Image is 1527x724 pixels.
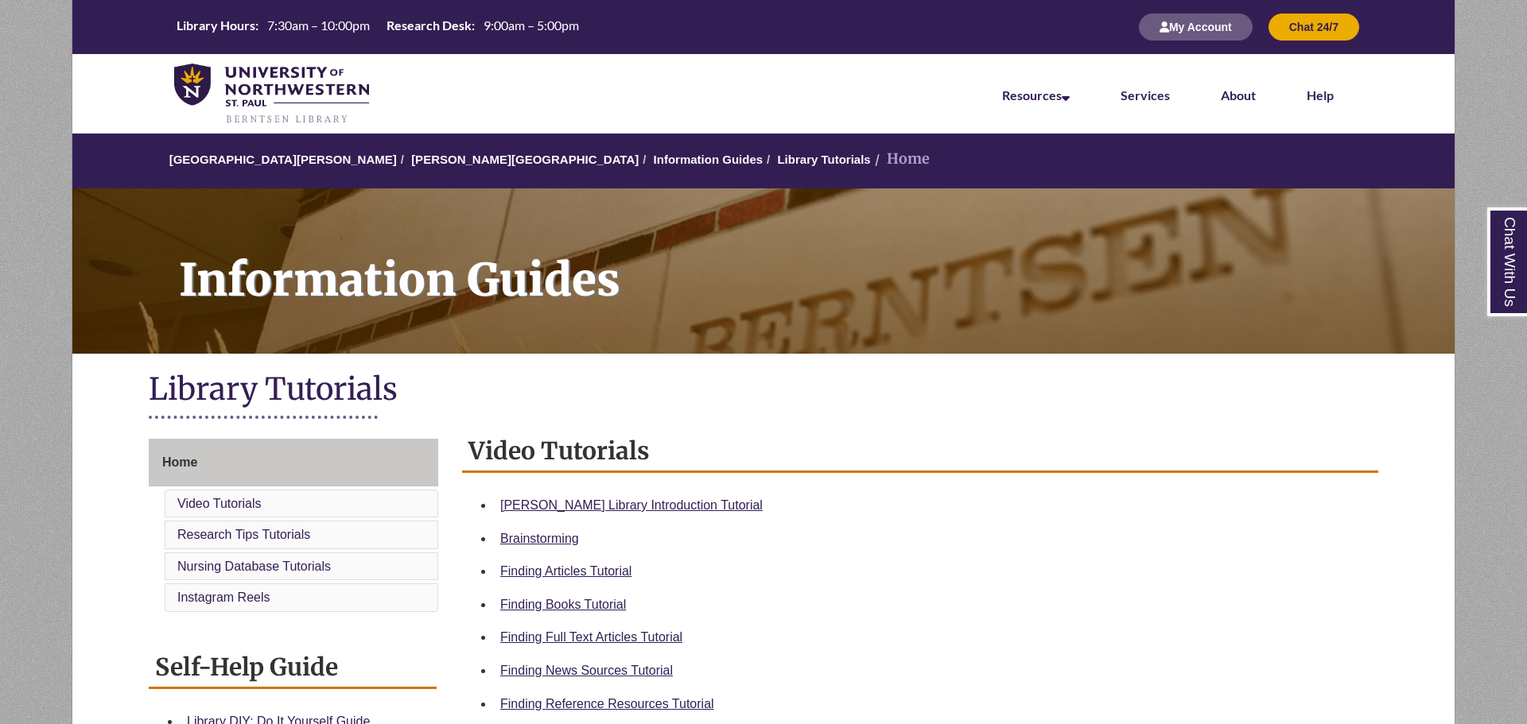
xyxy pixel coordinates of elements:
[149,439,438,615] div: Guide Page Menu
[500,630,682,644] a: Finding Full Text Articles Tutorial
[1269,20,1359,33] a: Chat 24/7
[72,188,1455,354] a: Information Guides
[1002,87,1070,103] a: Resources
[170,17,585,38] a: Hours Today
[1221,87,1256,103] a: About
[411,153,639,166] a: [PERSON_NAME][GEOGRAPHIC_DATA]
[500,664,673,677] a: Finding News Sources Tutorial
[177,559,331,573] a: Nursing Database Tutorials
[500,697,714,710] a: Finding Reference Resources Tutorial
[500,498,763,512] a: [PERSON_NAME] Library Introduction Tutorial
[777,153,870,166] a: Library Tutorials
[149,647,437,689] h2: Self-Help Guide
[170,17,261,34] th: Library Hours:
[1307,87,1334,103] a: Help
[169,153,397,166] a: [GEOGRAPHIC_DATA][PERSON_NAME]
[1121,87,1170,103] a: Services
[380,17,477,34] th: Research Desk:
[177,528,310,541] a: Research Tips Tutorials
[871,148,930,171] li: Home
[484,17,579,33] span: 9:00am – 5:00pm
[1139,14,1253,41] button: My Account
[1139,20,1253,33] a: My Account
[162,455,197,469] span: Home
[161,188,1455,333] h1: Information Guides
[174,64,369,126] img: UNWSP Library Logo
[267,17,370,33] span: 7:30am – 10:00pm
[500,564,631,578] a: Finding Articles Tutorial
[149,439,438,486] a: Home
[654,153,763,166] a: Information Guides
[177,497,262,510] a: Video Tutorials
[170,17,585,37] table: Hours Today
[1269,14,1359,41] button: Chat 24/7
[500,532,579,545] a: Brainstorming
[177,590,270,604] a: Instagram Reels
[500,598,626,611] a: Finding Books Tutorial
[462,431,1378,473] h2: Video Tutorials
[149,370,1378,412] h1: Library Tutorials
